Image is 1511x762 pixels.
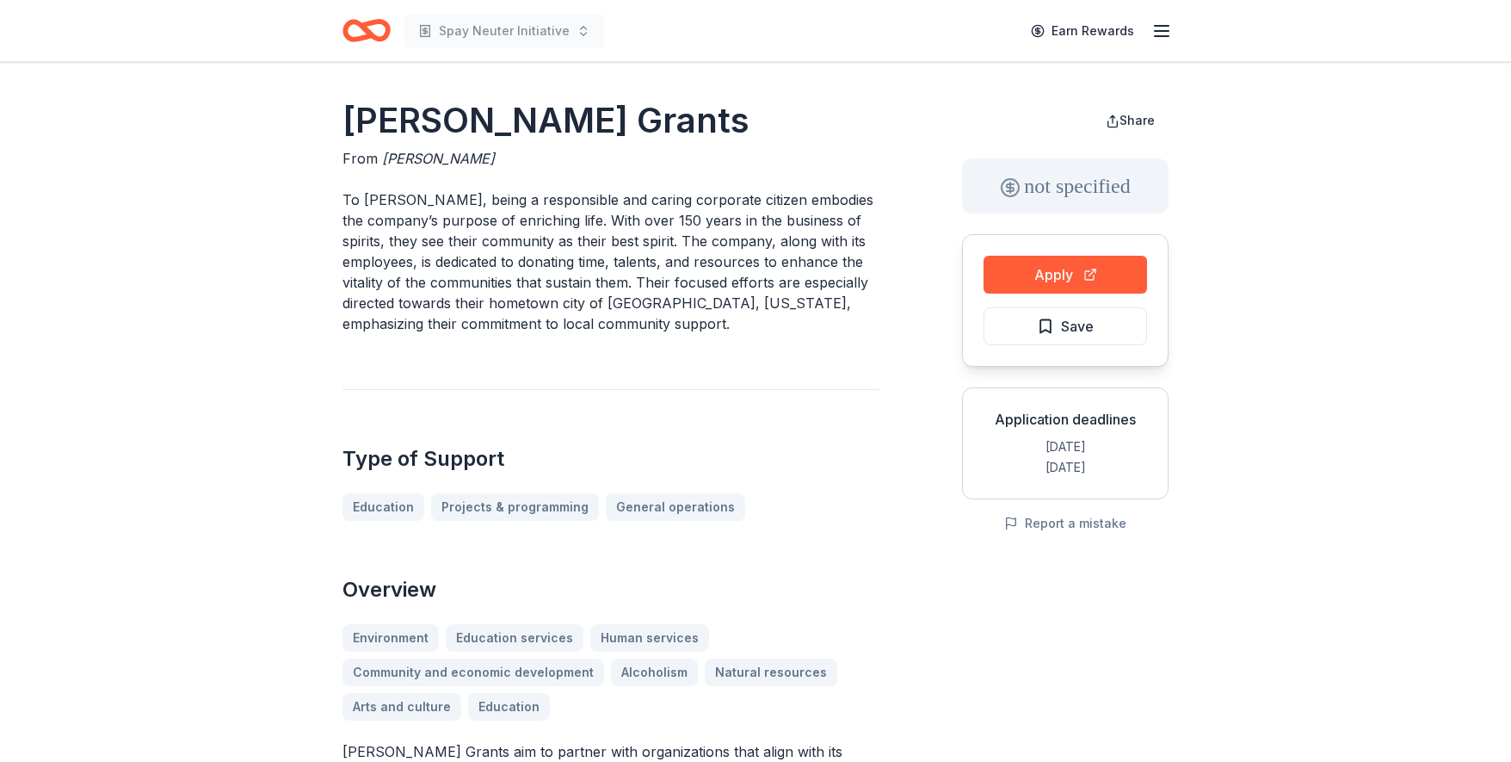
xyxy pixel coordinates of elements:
button: Apply [984,256,1147,294]
div: Application deadlines [977,409,1154,430]
span: Save [1061,315,1094,338]
span: [PERSON_NAME] [382,150,495,167]
a: Projects & programming [431,493,599,521]
a: General operations [606,493,745,521]
button: Spay Neuter Initiative [404,14,604,48]
a: Home [342,10,391,51]
h2: Overview [342,576,879,604]
span: Spay Neuter Initiative [439,21,570,41]
h2: Type of Support [342,445,879,473]
div: [DATE] [977,437,1154,457]
button: Save [984,307,1147,345]
a: Earn Rewards [1021,15,1144,46]
h1: [PERSON_NAME] Grants [342,96,879,145]
div: From [342,148,879,169]
button: Share [1092,103,1169,138]
div: not specified [962,158,1169,214]
a: Education [342,493,424,521]
div: [DATE] [977,457,1154,478]
span: Share [1119,113,1155,127]
button: Report a mistake [1004,513,1126,534]
p: To [PERSON_NAME], being a responsible and caring corporate citizen embodies the company’s purpose... [342,189,879,334]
